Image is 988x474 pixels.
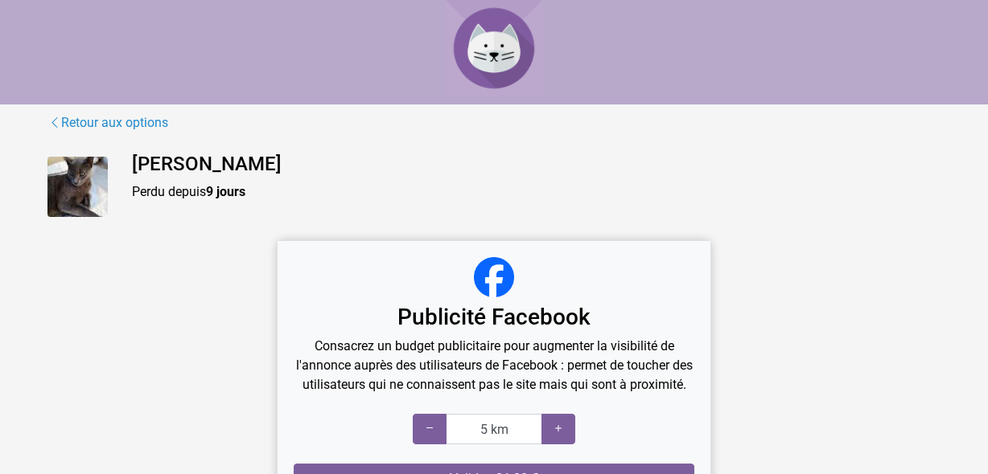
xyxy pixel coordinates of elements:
h4: [PERSON_NAME] [132,153,941,176]
h3: Publicité Facebook [294,304,694,331]
a: Retour aux options [47,112,169,133]
img: facebook_logo_320x320.png [474,257,514,297]
p: Perdu depuis [132,182,941,202]
p: Consacrez un budget publicitaire pour augmenter la visibilité de l'annonce auprès des utilisateur... [294,337,694,394]
strong: 9 jours [206,184,245,199]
